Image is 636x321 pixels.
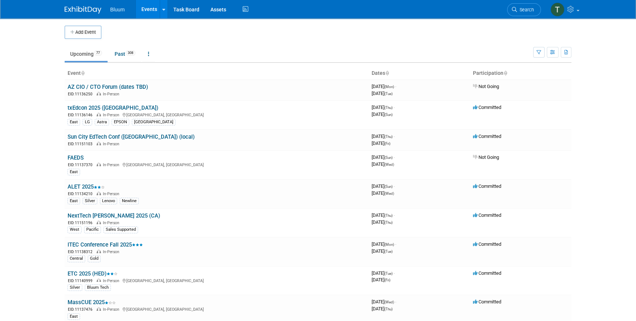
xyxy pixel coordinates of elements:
[68,270,118,277] a: ETC 2025 (HED)
[68,279,95,283] span: EID: 11140999
[109,47,141,61] a: Past308
[372,219,393,225] span: [DATE]
[68,161,366,168] div: [GEOGRAPHIC_DATA], [GEOGRAPHIC_DATA]
[473,105,501,110] span: Committed
[65,47,108,61] a: Upcoming77
[68,299,116,306] a: MassCUE 2025
[97,142,101,145] img: In-Person Event
[473,270,501,276] span: Committed
[394,105,395,110] span: -
[97,163,101,166] img: In-Person Event
[81,70,84,76] a: Sort by Event Name
[103,92,122,96] span: In-Person
[394,154,395,160] span: -
[68,307,95,311] span: EID: 11137476
[68,183,105,190] a: ALET 2025
[372,112,393,117] span: [DATE]
[68,284,82,291] div: Silver
[84,226,101,233] div: Pacific
[372,134,395,139] span: [DATE]
[372,84,396,89] span: [DATE]
[104,226,138,233] div: Sales Supported
[394,134,395,139] span: -
[68,255,85,262] div: Central
[68,306,366,312] div: [GEOGRAPHIC_DATA], [GEOGRAPHIC_DATA]
[372,270,395,276] span: [DATE]
[103,191,122,196] span: In-Person
[68,226,82,233] div: West
[384,249,393,253] span: (Tue)
[473,212,501,218] span: Committed
[83,198,97,204] div: Silver
[97,220,101,224] img: In-Person Event
[68,84,148,90] a: AZ CIO / CTO Forum (dates TBD)
[65,6,101,14] img: ExhibitDay
[112,119,129,125] div: EPSON
[372,306,393,311] span: [DATE]
[384,92,393,96] span: (Tue)
[372,105,395,110] span: [DATE]
[369,67,470,80] th: Dates
[473,154,499,160] span: Not Going
[88,255,101,262] div: Gold
[394,270,395,276] span: -
[384,307,393,311] span: (Thu)
[372,190,394,196] span: [DATE]
[97,191,101,195] img: In-Person Event
[473,299,501,304] span: Committed
[103,307,122,312] span: In-Person
[384,142,390,146] span: (Fri)
[95,119,109,125] div: Astra
[100,198,117,204] div: Lenovo
[132,119,176,125] div: [GEOGRAPHIC_DATA]
[507,3,541,16] a: Search
[68,192,95,196] span: EID: 11134210
[384,191,394,196] span: (Wed)
[384,300,394,304] span: (Wed)
[68,250,95,254] span: EID: 11138312
[372,154,395,160] span: [DATE]
[68,198,80,204] div: East
[68,163,95,167] span: EID: 11137370
[68,112,366,118] div: [GEOGRAPHIC_DATA], [GEOGRAPHIC_DATA]
[394,183,395,189] span: -
[384,163,394,167] span: (Wed)
[110,7,125,12] span: Bluum
[68,113,95,117] span: EID: 11136146
[126,50,135,56] span: 308
[550,3,564,17] img: Taylor Bradley
[68,241,143,248] a: ITEC Conference Fall 2025
[384,214,393,218] span: (Thu)
[384,106,393,110] span: (Thu)
[384,185,393,189] span: (Sun)
[68,212,160,219] a: NextTech [PERSON_NAME] 2025 (CA)
[395,299,396,304] span: -
[473,241,501,247] span: Committed
[68,142,95,146] span: EID: 11151103
[384,113,393,117] span: (Sun)
[384,242,394,247] span: (Mon)
[68,154,84,161] a: FAEDS
[120,198,139,204] div: Newline
[384,156,393,160] span: (Sun)
[97,278,101,282] img: In-Person Event
[94,50,102,56] span: 77
[103,220,122,225] span: In-Person
[372,183,395,189] span: [DATE]
[68,221,95,225] span: EID: 11151196
[68,313,80,320] div: East
[395,241,396,247] span: -
[394,212,395,218] span: -
[68,134,195,140] a: Sun City EdTech Conf ([GEOGRAPHIC_DATA]) (local)
[372,141,390,146] span: [DATE]
[68,277,366,284] div: [GEOGRAPHIC_DATA], [GEOGRAPHIC_DATA]
[97,113,101,116] img: In-Person Event
[372,248,393,254] span: [DATE]
[517,7,534,12] span: Search
[372,299,396,304] span: [DATE]
[103,113,122,117] span: In-Person
[385,70,389,76] a: Sort by Start Date
[384,271,393,276] span: (Tue)
[372,91,393,96] span: [DATE]
[372,212,395,218] span: [DATE]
